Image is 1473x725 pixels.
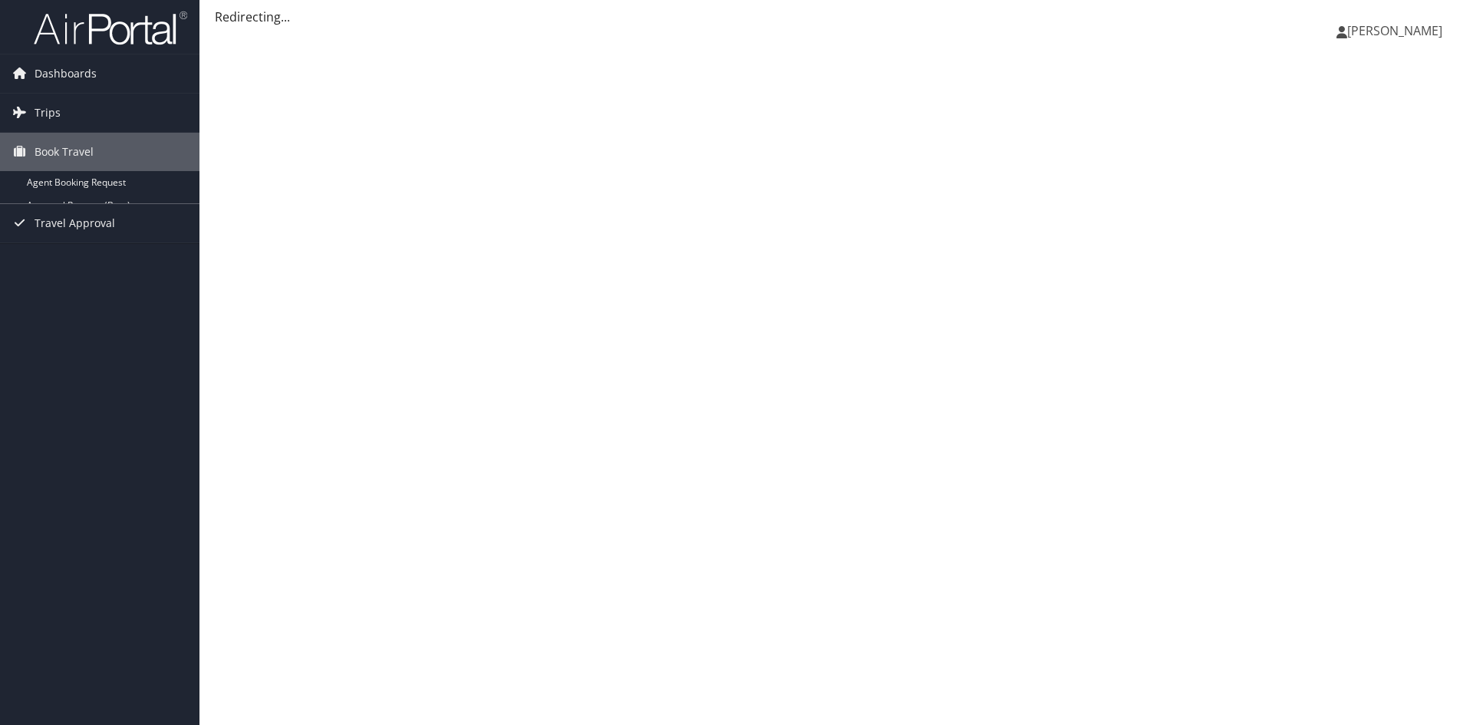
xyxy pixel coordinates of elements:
[35,54,97,93] span: Dashboards
[215,8,1458,26] div: Redirecting...
[35,94,61,132] span: Trips
[1347,22,1442,39] span: [PERSON_NAME]
[35,133,94,171] span: Book Travel
[1336,8,1458,54] a: [PERSON_NAME]
[34,10,187,46] img: airportal-logo.png
[35,204,115,242] span: Travel Approval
